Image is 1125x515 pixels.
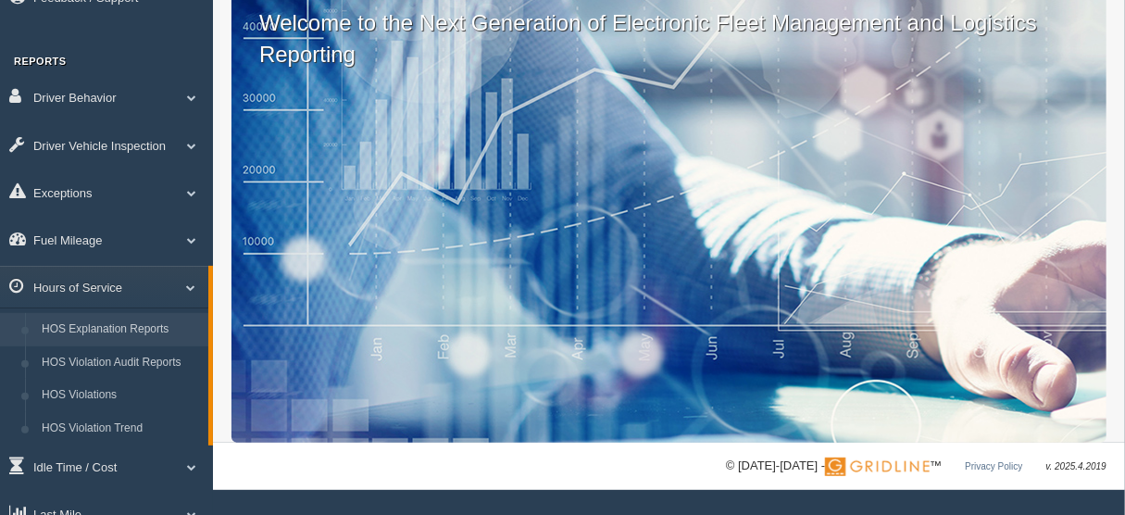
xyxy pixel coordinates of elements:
[33,313,208,346] a: HOS Explanation Reports
[1046,461,1106,471] span: v. 2025.4.2019
[965,461,1022,471] a: Privacy Policy
[726,457,1106,476] div: © [DATE]-[DATE] - ™
[33,379,208,412] a: HOS Violations
[33,346,208,380] a: HOS Violation Audit Reports
[33,412,208,446] a: HOS Violation Trend
[825,458,930,476] img: Gridline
